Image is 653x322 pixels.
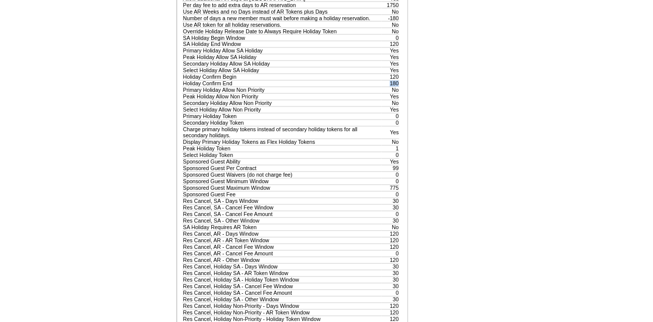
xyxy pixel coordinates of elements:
[382,204,399,211] td: 30
[382,15,399,21] td: -180
[382,172,399,178] td: 0
[382,126,399,139] td: Yes
[382,165,399,172] td: 99
[382,250,399,257] td: 0
[382,231,399,237] td: 120
[183,237,382,244] td: Res Cancel, AR - AR Token Window
[183,113,382,120] td: Primary Holiday Token
[183,257,382,263] td: Res Cancel, AR - Other Window
[183,15,382,21] td: Number of days a new member must wait before making a holiday reservation.
[382,152,399,158] td: 0
[183,198,382,204] td: Res Cancel, SA - Days Window
[183,296,382,303] td: Res Cancel, Holiday SA - Other Window
[382,113,399,120] td: 0
[382,47,399,54] td: Yes
[183,139,382,145] td: Display Primary Holiday Tokens as Flex Holiday Tokens
[382,54,399,61] td: Yes
[183,28,382,34] td: Override Holiday Release Date to Always Require Holiday Token
[382,145,399,152] td: 1
[382,191,399,198] td: 0
[382,303,399,309] td: 120
[382,80,399,87] td: 180
[382,74,399,80] td: 120
[382,120,399,126] td: 0
[382,67,399,74] td: Yes
[382,198,399,204] td: 30
[382,8,399,15] td: No
[183,290,382,296] td: Res Cancel, Holiday SA - Cancel Fee Amount
[382,224,399,231] td: No
[183,87,382,93] td: Primary Holiday Allow Non Priority
[183,211,382,218] td: Res Cancel, SA - Cancel Fee Amount
[183,185,382,191] td: Sponsored Guest Maximum Window
[183,309,382,316] td: Res Cancel, Holiday Non-Priority - AR Token Window
[382,296,399,303] td: 30
[183,126,382,139] td: Charge primary holiday tokens instead of secondary holiday tokens for all secondary holidays.
[382,263,399,270] td: 30
[382,185,399,191] td: 775
[183,61,382,67] td: Secondary Holiday Allow SA Holiday
[183,172,382,178] td: Sponsored Guest Waivers (do not charge fee)
[382,237,399,244] td: 120
[183,100,382,106] td: Secondary Holiday Allow Non Priority
[382,61,399,67] td: Yes
[382,106,399,113] td: Yes
[382,218,399,224] td: 30
[183,303,382,309] td: Res Cancel, Holiday Non-Priority - Days Window
[183,2,382,8] td: Per day fee to add extra days to AR reservation
[382,309,399,316] td: 120
[382,28,399,34] td: No
[183,67,382,74] td: Select Holiday Allow SA Holiday
[183,34,382,41] td: SA Holiday Begin Window
[183,178,382,185] td: Sponsored Guest Minimum Window
[183,120,382,126] td: Secondary Holiday Token
[382,87,399,93] td: No
[382,93,399,100] td: Yes
[183,283,382,290] td: Res Cancel, Holiday SA - Cancel Fee Window
[183,191,382,198] td: Sponsored Guest Fee
[183,93,382,100] td: Peak Holiday Allow Non Priority
[382,277,399,283] td: 30
[183,47,382,54] td: Primary Holiday Allow SA Holiday
[183,263,382,270] td: Res Cancel, Holiday SA - Days Window
[183,8,382,15] td: Use AR Weeks and no Days instead of AR Tokens plus Days
[382,211,399,218] td: 0
[183,204,382,211] td: Res Cancel, SA - Cancel Fee Window
[183,54,382,61] td: Peak Holiday Allow SA Holiday
[382,2,399,8] td: 1750
[183,21,382,28] td: Use AR token for all holiday reservations.
[183,244,382,250] td: Res Cancel, AR - Cancel Fee Window
[183,158,382,165] td: Sponsored Guest Ability
[382,41,399,47] td: 120
[183,152,382,158] td: Select Holiday Token
[183,231,382,237] td: Res Cancel, AR - Days Window
[382,257,399,263] td: 120
[183,106,382,113] td: Select Holiday Allow Non Priority
[183,41,382,47] td: SA Holiday End Window
[382,283,399,290] td: 30
[183,145,382,152] td: Peak Holiday Token
[183,74,382,80] td: Holiday Confirm Begin
[183,165,382,172] td: Sponsored Guest Per Contract
[183,80,382,87] td: Holiday Confirm End
[382,21,399,28] td: No
[382,178,399,185] td: 0
[382,139,399,145] td: No
[382,270,399,277] td: 30
[382,158,399,165] td: Yes
[382,290,399,296] td: 0
[382,34,399,41] td: 0
[183,277,382,283] td: Res Cancel, Holiday SA - Holiday Token Window
[183,224,382,231] td: SA Holiday Requires AR Token
[183,250,382,257] td: Res Cancel, AR - Cancel Fee Amount
[382,100,399,106] td: No
[183,218,382,224] td: Res Cancel, SA - Other Window
[382,244,399,250] td: 120
[183,270,382,277] td: Res Cancel, Holiday SA - AR Token Window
